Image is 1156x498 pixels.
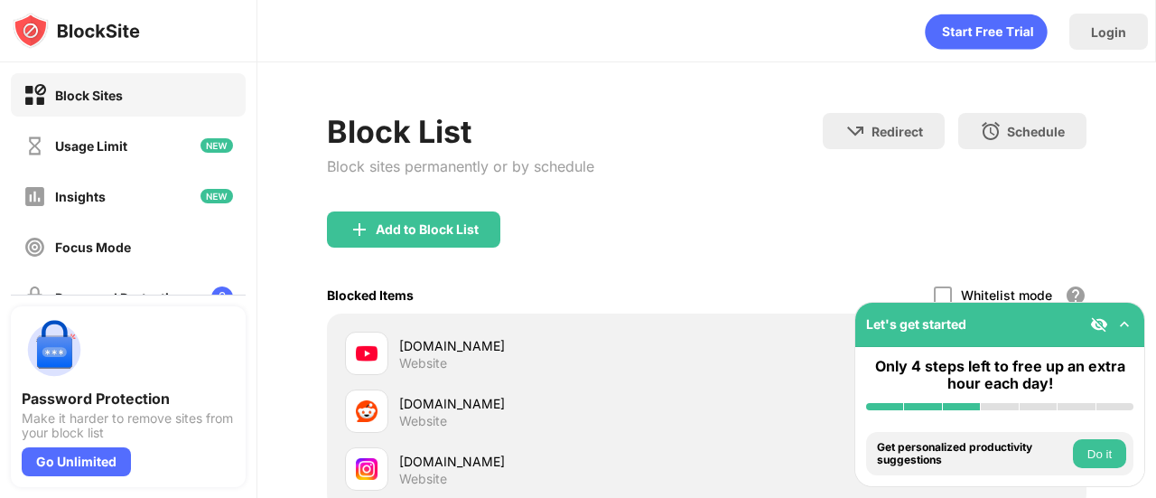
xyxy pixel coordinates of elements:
div: Block Sites [55,88,123,103]
div: Website [399,355,447,371]
div: Password Protection [55,290,185,305]
img: new-icon.svg [200,189,233,203]
div: Get personalized productivity suggestions [877,441,1068,467]
div: Redirect [872,124,923,139]
img: block-on.svg [23,84,46,107]
img: lock-menu.svg [211,287,233,308]
div: Block sites permanently or by schedule [327,157,594,175]
img: logo-blocksite.svg [13,13,140,49]
div: Login [1091,24,1126,40]
div: Whitelist mode [961,287,1052,303]
div: Password Protection [22,390,235,408]
div: Blocked Items [327,287,414,303]
div: [DOMAIN_NAME] [399,452,707,471]
div: Insights [55,189,106,204]
div: Website [399,413,447,429]
img: push-password-protection.svg [22,317,87,382]
div: Usage Limit [55,138,127,154]
img: omni-setup-toggle.svg [1115,315,1133,334]
div: Website [399,471,447,487]
img: favicons [356,458,378,480]
div: Go Unlimited [22,447,131,476]
img: focus-off.svg [23,236,46,258]
div: Schedule [1007,124,1065,139]
div: Add to Block List [376,222,479,237]
img: favicons [356,343,378,364]
img: insights-off.svg [23,185,46,208]
div: Only 4 steps left to free up an extra hour each day! [866,358,1133,392]
img: password-protection-off.svg [23,287,46,309]
div: Let's get started [866,316,966,332]
div: Focus Mode [55,240,131,255]
button: Do it [1073,439,1126,468]
img: new-icon.svg [200,138,233,153]
div: [DOMAIN_NAME] [399,336,707,355]
img: favicons [356,400,378,422]
img: eye-not-visible.svg [1090,315,1108,334]
div: animation [925,14,1048,50]
img: time-usage-off.svg [23,135,46,157]
div: Block List [327,113,594,150]
div: [DOMAIN_NAME] [399,394,707,413]
div: Make it harder to remove sites from your block list [22,411,235,440]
